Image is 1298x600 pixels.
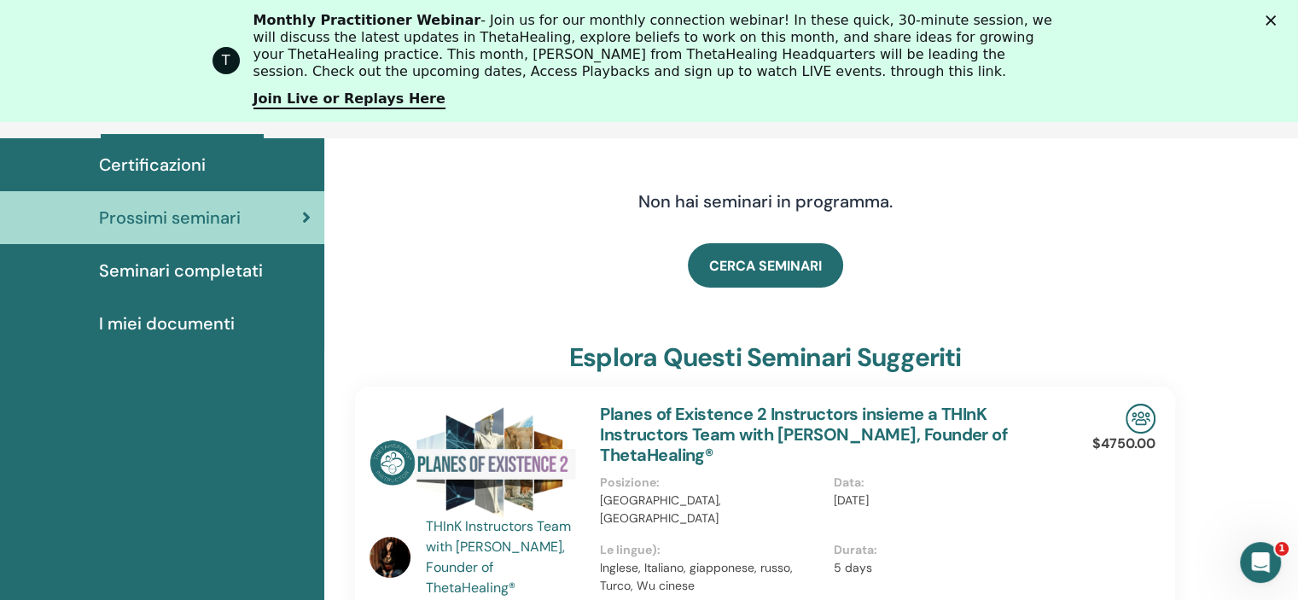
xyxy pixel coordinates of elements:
p: [GEOGRAPHIC_DATA], [GEOGRAPHIC_DATA] [600,492,823,527]
p: Le lingue) : [600,541,823,559]
div: Chiudi [1266,15,1283,26]
p: Inglese, Italiano, giapponese, russo, Turco, Wu cinese [600,559,823,595]
span: 1 [1275,542,1289,556]
iframe: Intercom live chat [1240,542,1281,583]
a: CERCA SEMINARI [688,243,843,288]
a: THInK Instructors Team with [PERSON_NAME], Founder of ThetaHealing® [426,516,584,598]
b: Monthly Practitioner Webinar [253,12,481,28]
span: Certificazioni [99,152,206,178]
p: Posizione : [600,474,823,492]
h3: Esplora questi seminari suggeriti [569,342,962,373]
img: Planes of Existence 2 Instructors [370,404,579,521]
h4: Non hai seminari in programma. [497,191,1034,212]
img: In-Person Seminar [1126,404,1155,434]
span: Prossimi seminari [99,205,241,230]
span: I miei documenti [99,311,235,336]
div: Profile image for ThetaHealing [212,47,240,74]
img: default.jpg [370,537,410,578]
p: $4750.00 [1092,434,1155,454]
p: 5 days [834,559,1056,577]
div: - Join us for our monthly connection webinar! In these quick, 30-minute session, we will discuss ... [253,12,1059,80]
span: CERCA SEMINARI [709,257,822,275]
p: Durata : [834,541,1056,559]
p: [DATE] [834,492,1056,510]
p: Data : [834,474,1056,492]
a: Join Live or Replays Here [253,90,445,109]
span: Seminari completati [99,258,263,283]
a: Planes of Existence 2 Instructors insieme a THInK Instructors Team with [PERSON_NAME], Founder of... [600,403,1007,466]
